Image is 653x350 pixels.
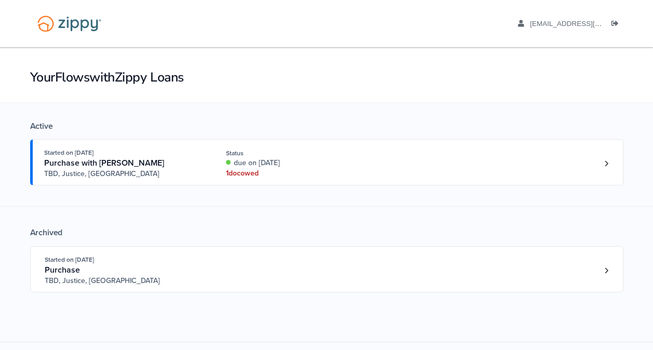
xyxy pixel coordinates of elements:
[30,246,623,292] a: Open loan 4216351
[44,169,203,179] span: TBD, Justice, [GEOGRAPHIC_DATA]
[45,256,94,263] span: Started on [DATE]
[226,149,365,158] div: Status
[30,69,623,86] h1: Your Flows with Zippy Loans
[31,10,108,37] img: Logo
[226,158,365,168] div: due on [DATE]
[30,227,623,238] div: Archived
[611,20,623,30] a: Log out
[30,121,623,131] div: Active
[45,276,203,286] span: TBD, Justice, [GEOGRAPHIC_DATA]
[599,156,615,171] a: Loan number 4218608
[44,149,94,156] span: Started on [DATE]
[530,20,649,28] span: jelmardiaz13@gmail.com
[44,158,164,168] span: Purchase with [PERSON_NAME]
[45,265,80,275] span: Purchase
[599,263,615,278] a: Loan number 4216351
[518,20,649,30] a: edit profile
[30,139,623,185] a: Open loan 4218608
[226,168,365,179] div: 1 doc owed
